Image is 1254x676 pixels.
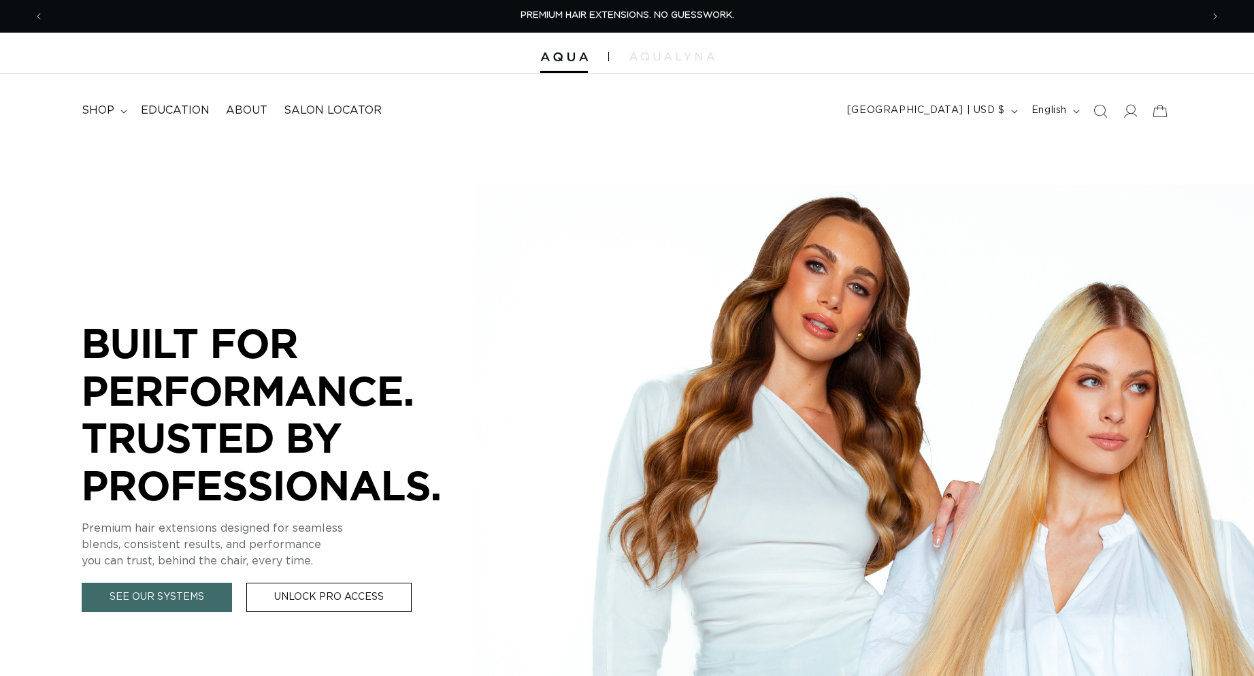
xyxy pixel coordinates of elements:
[141,103,210,118] span: Education
[1085,96,1115,126] summary: Search
[1023,98,1085,124] button: English
[73,95,133,126] summary: shop
[133,95,218,126] a: Education
[847,103,1005,118] span: [GEOGRAPHIC_DATA] | USD $
[82,520,490,569] p: Premium hair extensions designed for seamless blends, consistent results, and performance you can...
[276,95,390,126] a: Salon Locator
[246,583,412,612] a: Unlock Pro Access
[218,95,276,126] a: About
[82,583,232,612] a: See Our Systems
[226,103,267,118] span: About
[1032,103,1067,118] span: English
[521,11,734,20] span: PREMIUM HAIR EXTENSIONS. NO GUESSWORK.
[629,52,714,61] img: aqualyna.com
[82,319,490,509] p: BUILT FOR PERFORMANCE. TRUSTED BY PROFESSIONALS.
[82,103,114,118] span: shop
[1200,3,1230,29] button: Next announcement
[839,98,1023,124] button: [GEOGRAPHIC_DATA] | USD $
[284,103,382,118] span: Salon Locator
[24,3,54,29] button: Previous announcement
[540,52,588,62] img: Aqua Hair Extensions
